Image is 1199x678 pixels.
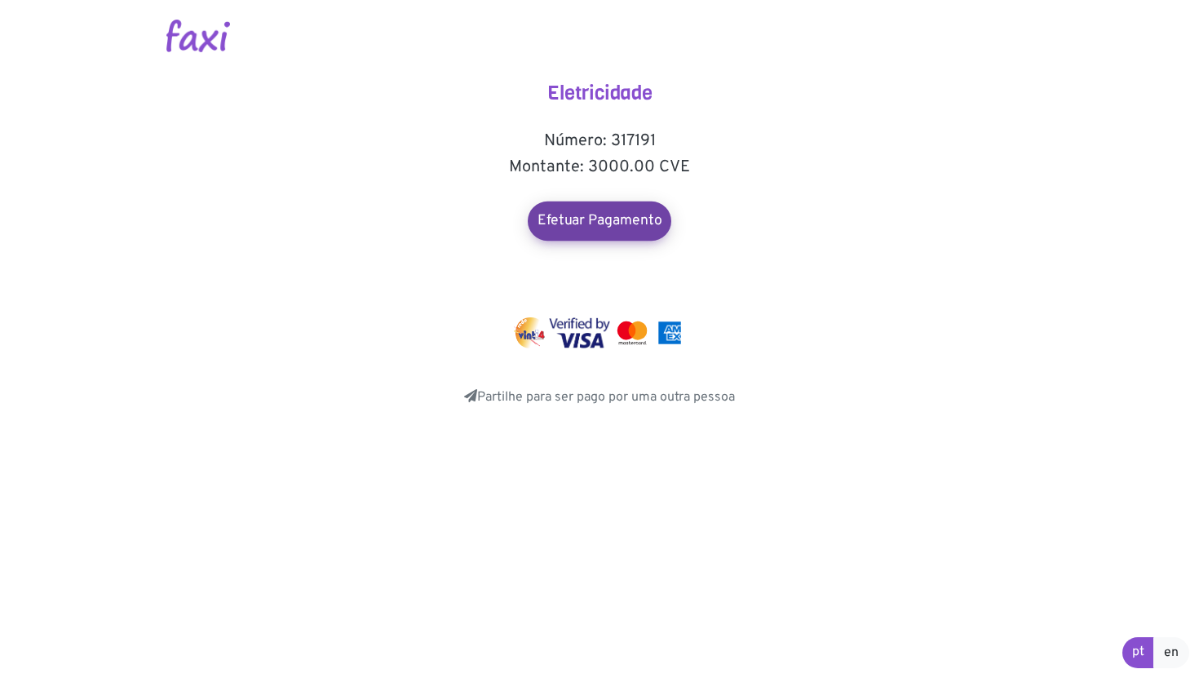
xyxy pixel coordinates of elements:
[613,317,651,348] img: mastercard
[654,317,685,348] img: mastercard
[528,202,671,241] a: Efetuar Pagamento
[436,157,763,177] h5: Montante: 3000.00 CVE
[1153,637,1189,668] a: en
[1122,637,1154,668] a: pt
[464,389,735,405] a: Partilhe para ser pago por uma outra pessoa
[436,131,763,151] h5: Número: 317191
[514,317,546,348] img: vinti4
[549,317,610,348] img: visa
[436,82,763,105] h4: Eletricidade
